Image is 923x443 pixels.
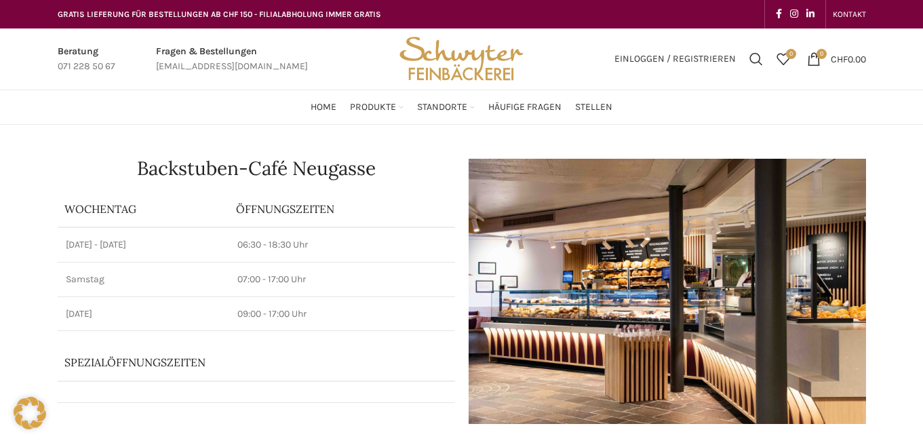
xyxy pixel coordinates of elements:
a: Facebook social link [772,5,786,24]
img: Bäckerei Schwyter [395,28,528,90]
span: GRATIS LIEFERUNG FÜR BESTELLUNGEN AB CHF 150 - FILIALABHOLUNG IMMER GRATIS [58,9,381,19]
span: KONTAKT [833,9,866,19]
p: 09:00 - 17:00 Uhr [237,307,446,321]
a: Suchen [743,45,770,73]
p: 06:30 - 18:30 Uhr [237,238,446,252]
a: Stellen [575,94,612,121]
p: [DATE] - [DATE] [66,238,222,252]
span: 0 [817,49,827,59]
bdi: 0.00 [831,53,866,64]
a: Home [311,94,336,121]
a: Site logo [395,52,528,64]
a: KONTAKT [833,1,866,28]
p: 07:00 - 17:00 Uhr [237,273,446,286]
a: Häufige Fragen [488,94,562,121]
span: Häufige Fragen [488,101,562,114]
div: Main navigation [51,94,873,121]
p: ÖFFNUNGSZEITEN [236,201,448,216]
span: 0 [786,49,796,59]
a: Linkedin social link [802,5,819,24]
span: CHF [831,53,848,64]
p: Spezialöffnungszeiten [64,355,410,370]
a: Infobox link [156,44,308,75]
a: 0 [770,45,797,73]
span: Standorte [417,101,467,114]
a: 0 CHF0.00 [800,45,873,73]
a: Instagram social link [786,5,802,24]
a: Produkte [350,94,404,121]
div: Meine Wunschliste [770,45,797,73]
span: Produkte [350,101,396,114]
h1: Backstuben-Café Neugasse [58,159,455,178]
div: Secondary navigation [826,1,873,28]
span: Einloggen / Registrieren [614,54,736,64]
span: Home [311,101,336,114]
span: Stellen [575,101,612,114]
a: Infobox link [58,44,115,75]
a: Einloggen / Registrieren [608,45,743,73]
p: Samstag [66,273,222,286]
p: [DATE] [66,307,222,321]
p: Wochentag [64,201,223,216]
a: Standorte [417,94,475,121]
